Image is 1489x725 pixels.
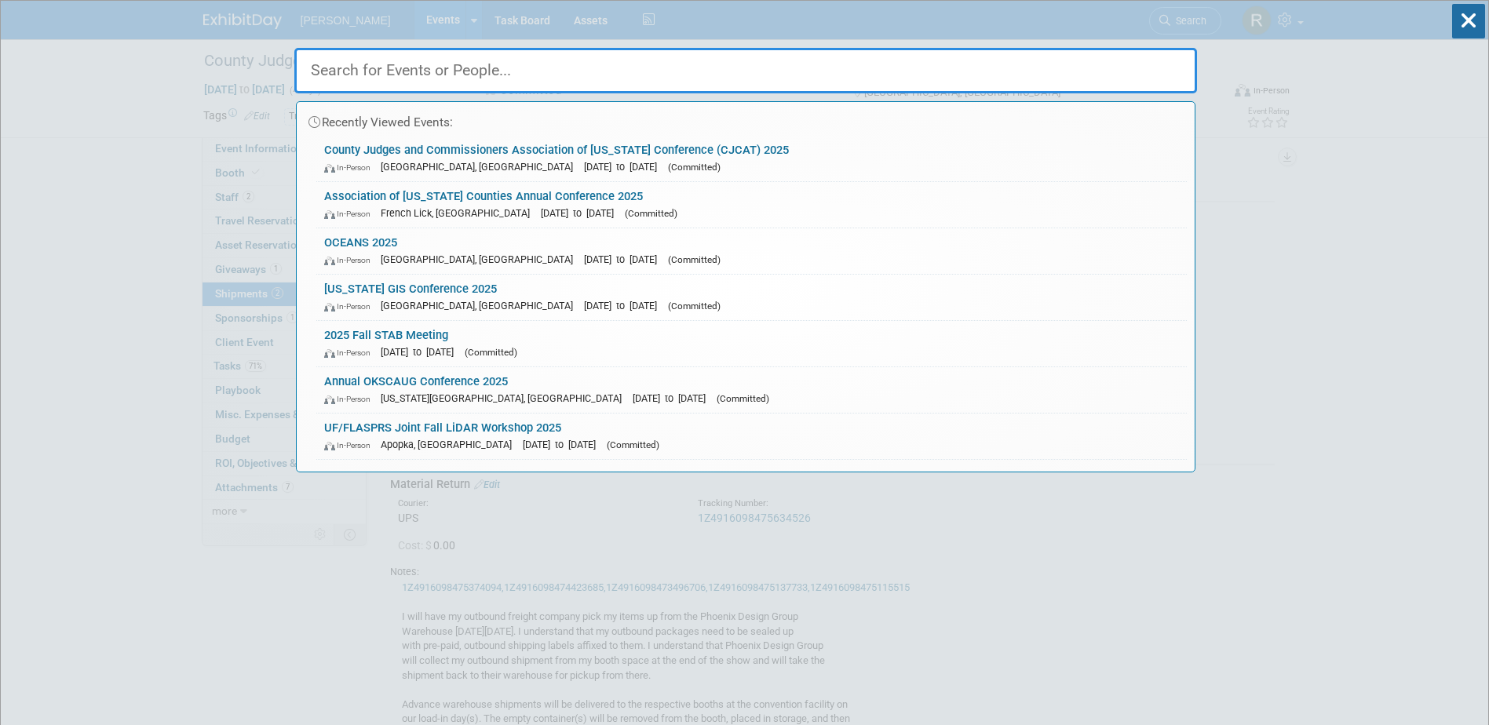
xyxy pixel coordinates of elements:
[316,228,1187,274] a: OCEANS 2025 In-Person [GEOGRAPHIC_DATA], [GEOGRAPHIC_DATA] [DATE] to [DATE] (Committed)
[324,394,378,404] span: In-Person
[584,161,665,173] span: [DATE] to [DATE]
[381,392,630,404] span: [US_STATE][GEOGRAPHIC_DATA], [GEOGRAPHIC_DATA]
[324,209,378,219] span: In-Person
[381,253,581,265] span: [GEOGRAPHIC_DATA], [GEOGRAPHIC_DATA]
[305,102,1187,136] div: Recently Viewed Events:
[584,300,665,311] span: [DATE] to [DATE]
[584,253,665,265] span: [DATE] to [DATE]
[465,347,517,358] span: (Committed)
[324,348,378,358] span: In-Person
[316,414,1187,459] a: UF/FLASPRS Joint Fall LiDAR Workshop 2025 In-Person Apopka, [GEOGRAPHIC_DATA] [DATE] to [DATE] (C...
[633,392,713,404] span: [DATE] to [DATE]
[668,162,721,173] span: (Committed)
[625,208,677,219] span: (Committed)
[381,346,462,358] span: [DATE] to [DATE]
[668,301,721,311] span: (Committed)
[316,321,1187,366] a: 2025 Fall STAB Meeting In-Person [DATE] to [DATE] (Committed)
[316,367,1187,413] a: Annual OKSCAUG Conference 2025 In-Person [US_STATE][GEOGRAPHIC_DATA], [GEOGRAPHIC_DATA] [DATE] to...
[381,207,538,219] span: French Lick, [GEOGRAPHIC_DATA]
[523,439,604,450] span: [DATE] to [DATE]
[541,207,622,219] span: [DATE] to [DATE]
[324,301,378,311] span: In-Person
[324,440,378,450] span: In-Person
[316,275,1187,320] a: [US_STATE] GIS Conference 2025 In-Person [GEOGRAPHIC_DATA], [GEOGRAPHIC_DATA] [DATE] to [DATE] (C...
[381,300,581,311] span: [GEOGRAPHIC_DATA], [GEOGRAPHIC_DATA]
[381,161,581,173] span: [GEOGRAPHIC_DATA], [GEOGRAPHIC_DATA]
[316,182,1187,228] a: Association of [US_STATE] Counties Annual Conference 2025 In-Person French Lick, [GEOGRAPHIC_DATA...
[381,439,520,450] span: Apopka, [GEOGRAPHIC_DATA]
[668,254,721,265] span: (Committed)
[294,48,1197,93] input: Search for Events or People...
[324,162,378,173] span: In-Person
[717,393,769,404] span: (Committed)
[607,439,659,450] span: (Committed)
[324,255,378,265] span: In-Person
[316,136,1187,181] a: County Judges and Commissioners Association of [US_STATE] Conference (CJCAT) 2025 In-Person [GEOG...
